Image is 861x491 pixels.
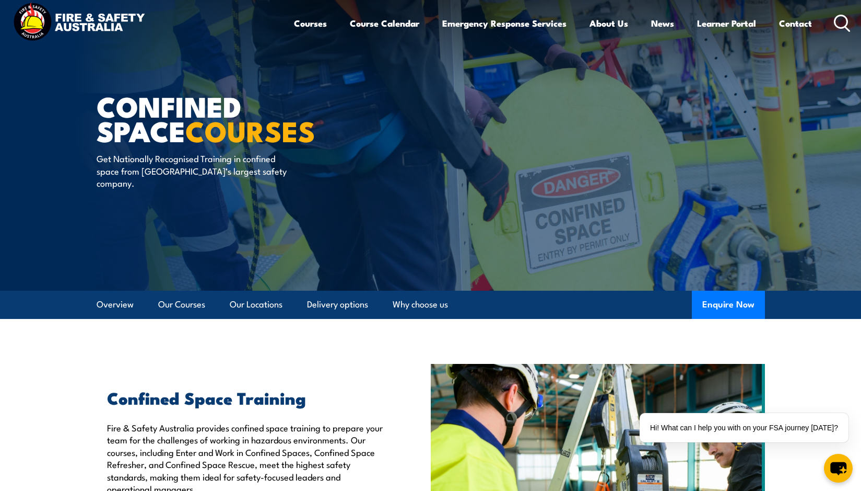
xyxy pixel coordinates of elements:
h1: Confined Space [97,94,355,142]
a: Our Locations [230,291,282,318]
button: chat-button [824,454,853,483]
div: Hi! What can I help you with on your FSA journey [DATE]? [640,413,848,442]
a: Contact [779,9,812,37]
a: Why choose us [393,291,448,318]
a: News [651,9,674,37]
button: Enquire Now [692,291,765,319]
a: Course Calendar [350,9,419,37]
h2: Confined Space Training [107,390,383,405]
a: Courses [294,9,327,37]
p: Get Nationally Recognised Training in confined space from [GEOGRAPHIC_DATA]’s largest safety comp... [97,152,287,189]
strong: COURSES [185,108,315,152]
a: Delivery options [307,291,368,318]
a: Overview [97,291,134,318]
a: Learner Portal [697,9,756,37]
a: Our Courses [158,291,205,318]
a: About Us [589,9,628,37]
a: Emergency Response Services [442,9,567,37]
